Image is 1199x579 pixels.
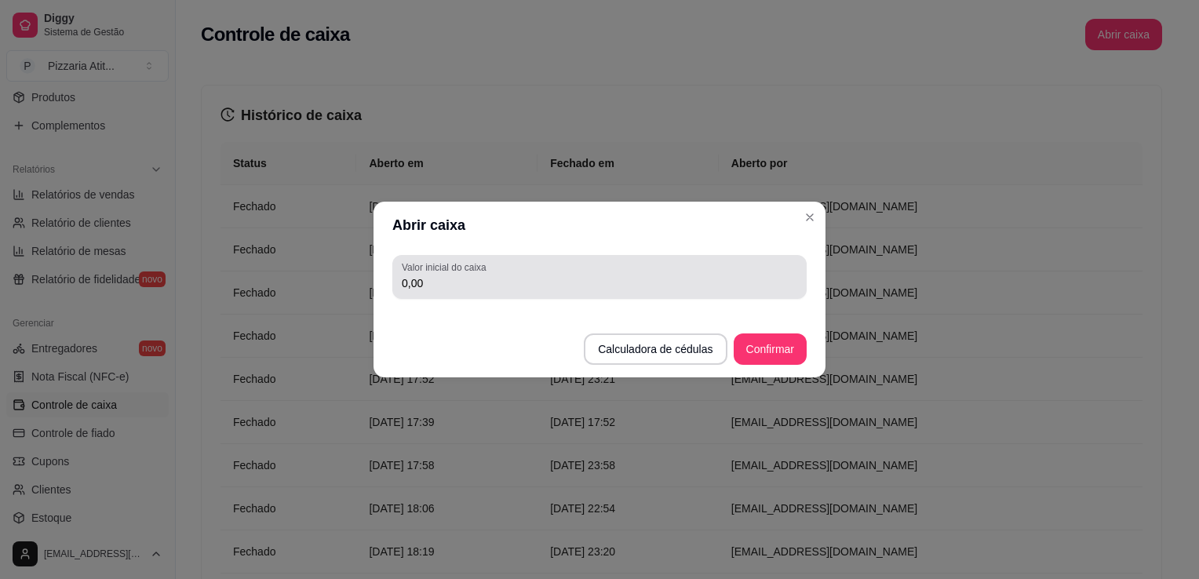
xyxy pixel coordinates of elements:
[374,202,825,249] header: Abrir caixa
[402,275,797,291] input: Valor inicial do caixa
[734,333,807,365] button: Confirmar
[402,260,491,274] label: Valor inicial do caixa
[797,205,822,230] button: Close
[584,333,727,365] button: Calculadora de cédulas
